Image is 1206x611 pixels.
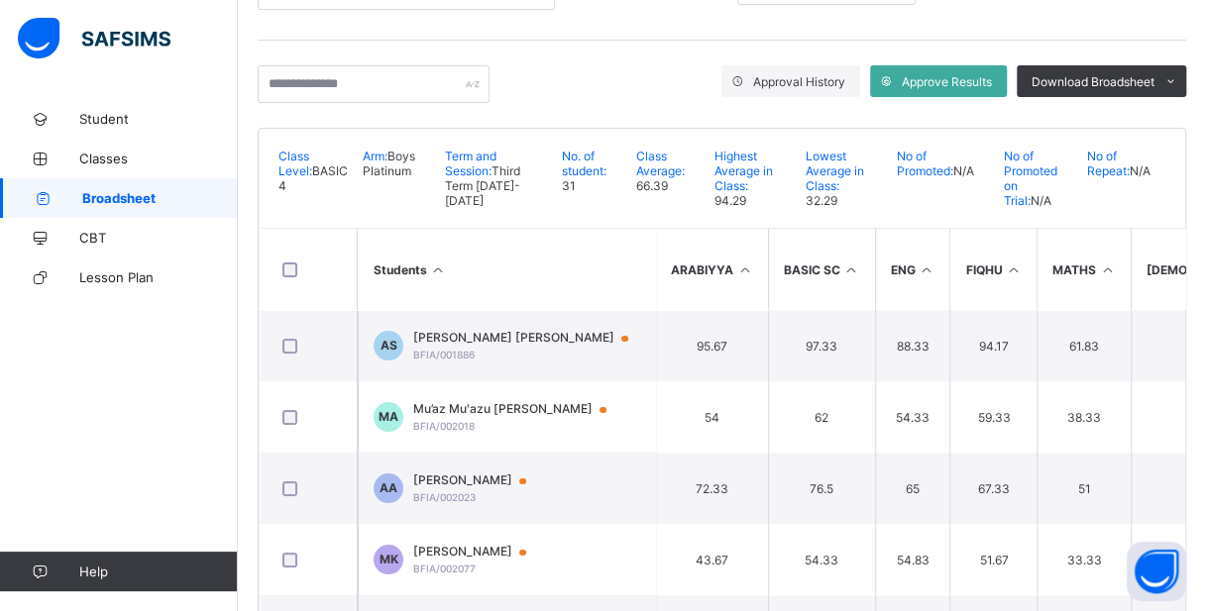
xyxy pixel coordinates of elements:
i: Sort in Ascending Order [843,262,860,277]
span: AA [380,480,397,495]
td: 38.33 [1037,381,1131,453]
td: 65 [875,453,950,524]
span: [PERSON_NAME] [413,544,545,560]
span: Help [79,563,237,579]
span: Approve Results [902,74,992,89]
td: 54.33 [875,381,950,453]
span: Class Level: [278,149,312,178]
span: 31 [562,178,576,193]
span: Third Term [DATE]-[DATE] [445,163,520,208]
i: Sort in Ascending Order [919,262,935,277]
td: 95.67 [655,310,768,381]
td: 61.83 [1037,310,1131,381]
span: [PERSON_NAME] [PERSON_NAME] [413,330,647,346]
td: 43.67 [655,524,768,595]
span: BFIA/002018 [413,420,475,432]
td: 51.67 [949,524,1037,595]
button: Open asap [1127,542,1186,601]
span: Term and Session: [445,149,496,178]
span: Classes [79,151,238,166]
span: BFIA/001886 [413,349,475,360]
td: 88.33 [875,310,950,381]
td: 72.33 [655,453,768,524]
span: N/A [1030,193,1050,208]
span: Download Broadsheet [1032,74,1154,89]
th: Students [358,229,655,310]
span: CBT [79,230,238,246]
th: FIQHU [949,229,1037,310]
th: ARABIYYA [655,229,768,310]
span: Class Average: [636,149,685,178]
i: Sort Ascending [430,262,447,277]
span: Arm: [363,149,387,163]
span: Highest Average in Class: [714,149,773,193]
i: Sort in Ascending Order [1099,262,1116,277]
img: safsims [18,18,170,59]
td: 33.33 [1037,524,1131,595]
td: 54.33 [768,524,875,595]
th: ENG [875,229,950,310]
span: Boys Platinum [363,149,415,178]
td: 51 [1037,453,1131,524]
td: 59.33 [949,381,1037,453]
i: Sort in Ascending Order [1005,262,1022,277]
span: 94.29 [714,193,746,208]
span: 66.39 [636,178,668,193]
span: Lesson Plan [79,269,238,285]
span: BASIC 4 [278,163,348,193]
td: 54 [655,381,768,453]
td: 67.33 [949,453,1037,524]
span: Approval History [753,74,845,89]
span: BFIA/002077 [413,562,476,574]
td: 94.17 [949,310,1037,381]
span: No of Repeat: [1087,149,1130,178]
span: AS [381,338,397,353]
span: Broadsheet [82,190,238,206]
th: BASIC SC [768,229,875,310]
span: MK [380,552,398,566]
span: No of Promoted: [896,149,952,178]
span: MA [379,409,398,424]
span: Lowest Average in Class: [806,149,864,193]
span: BFIA/002023 [413,491,476,503]
i: Sort in Ascending Order [736,262,753,277]
td: 62 [768,381,875,453]
td: 76.5 [768,453,875,524]
span: N/A [952,163,973,178]
span: Student [79,111,238,127]
span: N/A [1130,163,1151,178]
td: 54.83 [875,524,950,595]
span: Mu’az Mu'azu [PERSON_NAME] [413,401,625,417]
th: MATHS [1037,229,1131,310]
span: No of Promoted on Trial: [1003,149,1056,208]
td: 97.33 [768,310,875,381]
span: No. of student: [562,149,606,178]
span: 32.29 [806,193,837,208]
span: [PERSON_NAME] [413,472,545,488]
